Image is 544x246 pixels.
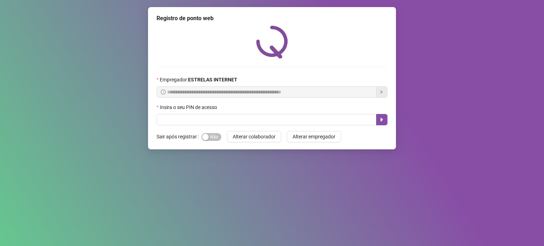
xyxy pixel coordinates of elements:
[227,131,281,142] button: Alterar colaborador
[161,90,166,95] span: info-circle
[287,131,341,142] button: Alterar empregador
[233,133,276,141] span: Alterar colaborador
[157,131,202,142] label: Sair após registrar
[188,77,237,82] strong: ESTRELAS INTERNET
[379,117,385,122] span: caret-right
[256,25,288,58] img: QRPoint
[157,103,222,111] label: Insira o seu PIN de acesso
[293,133,335,141] span: Alterar empregador
[160,76,237,84] span: Empregador :
[157,14,387,23] div: Registro de ponto web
